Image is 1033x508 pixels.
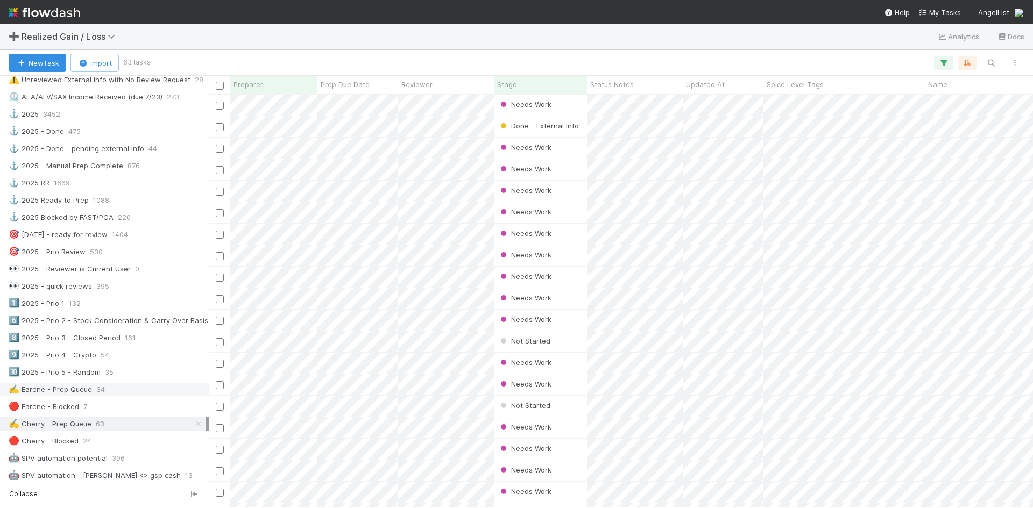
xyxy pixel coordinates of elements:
[498,400,550,411] div: Not Started
[498,335,550,346] div: Not Started
[105,366,114,379] span: 35
[1014,8,1024,18] img: avatar_1c2f0edd-858e-4812-ac14-2a8986687c67.png
[83,400,87,413] span: 7
[90,245,103,259] span: 530
[498,294,551,302] span: Needs Work
[9,75,19,84] span: ⚠️
[9,126,19,135] span: ⚓
[9,109,19,118] span: ⚓
[195,73,203,87] span: 28
[216,188,224,196] input: Toggle Row Selected
[498,272,551,281] span: Needs Work
[43,108,60,121] span: 3452
[498,164,551,173] span: Needs Work
[498,378,551,389] div: Needs Work
[216,489,224,497] input: Toggle Row Selected
[498,486,551,497] div: Needs Work
[9,54,66,72] button: NewTask
[9,194,89,207] div: 2025 Ready to Prep
[498,271,551,282] div: Needs Work
[9,383,92,396] div: Earene - Prep Queue
[498,228,551,239] div: Needs Work
[9,316,19,325] span: 6️⃣
[498,357,551,368] div: Needs Work
[401,79,433,90] span: Reviewer
[498,249,551,260] div: Needs Work
[498,401,550,410] span: Not Started
[96,383,105,396] span: 34
[54,176,70,190] span: 1669
[216,274,224,282] input: Toggle Row Selected
[9,247,19,256] span: 🎯
[123,58,151,67] small: 63 tasks
[216,338,224,346] input: Toggle Row Selected
[9,159,123,173] div: 2025 - Manual Prep Complete
[498,315,551,324] span: Needs Work
[884,7,910,18] div: Help
[9,245,86,259] div: 2025 - Prio Review
[9,280,92,293] div: 2025 - quick reviews
[9,195,19,204] span: ⚓
[9,419,19,428] span: ✍️
[112,452,125,465] span: 396
[216,231,224,239] input: Toggle Row Selected
[498,444,551,453] span: Needs Work
[185,469,193,482] span: 13
[216,123,224,131] input: Toggle Row Selected
[216,252,224,260] input: Toggle Row Selected
[9,212,19,221] span: ⚓
[9,470,19,480] span: 🤖
[9,434,79,448] div: Cherry - Blocked
[9,297,65,310] div: 2025 - Prio 1
[216,467,224,475] input: Toggle Row Selected
[9,264,19,273] span: 👀
[978,8,1009,17] span: AngelList
[498,380,551,388] span: Needs Work
[216,102,224,110] input: Toggle Row Selected
[112,228,128,241] span: 1404
[9,384,19,393] span: ✍️
[9,144,19,153] span: ⚓
[135,262,139,276] span: 0
[498,464,551,475] div: Needs Work
[498,143,551,152] span: Needs Work
[216,317,224,325] input: Toggle Row Selected
[9,32,19,41] span: ➕
[69,297,81,310] span: 132
[9,90,162,104] div: ALA/ALV/SAX Income Received (due 7/23)
[498,206,551,217] div: Needs Work
[997,30,1024,43] a: Docs
[216,360,224,368] input: Toggle Row Selected
[216,295,224,303] input: Toggle Row Selected
[498,421,551,432] div: Needs Work
[9,176,49,190] div: 2025 RR
[686,79,725,90] span: Updated At
[498,99,551,110] div: Needs Work
[767,79,824,90] span: Spice Level Tags
[9,178,19,187] span: ⚓
[9,333,19,342] span: 8️⃣
[918,7,961,18] a: My Tasks
[216,446,224,454] input: Toggle Row Selected
[22,31,121,42] span: Realized Gain / Loss
[498,186,551,195] span: Needs Work
[9,350,19,359] span: 9️⃣
[234,79,263,90] span: Preparer
[9,230,19,239] span: 🎯
[125,331,136,345] span: 161
[9,211,114,224] div: 2025 Blocked by FAST/PCA
[101,348,109,362] span: 54
[9,73,190,87] div: Unreviewed External Info with No Review Request
[918,8,961,17] span: My Tasks
[498,292,551,303] div: Needs Work
[498,251,551,259] span: Needs Work
[96,280,109,293] span: 395
[321,79,370,90] span: Prep Due Date
[118,211,131,224] span: 220
[497,79,517,90] span: Stage
[9,489,38,499] span: Collapse
[498,185,551,196] div: Needs Work
[216,381,224,389] input: Toggle Row Selected
[9,142,144,155] div: 2025 - Done - pending external info
[498,466,551,474] span: Needs Work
